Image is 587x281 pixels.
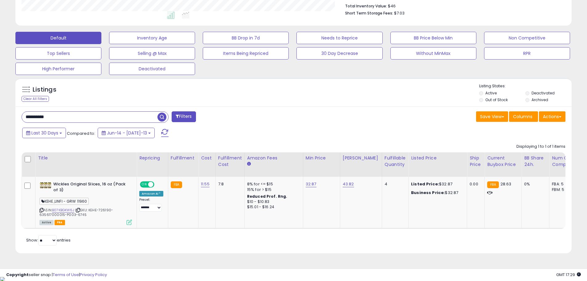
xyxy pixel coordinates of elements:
[487,181,499,188] small: FBA
[485,97,508,102] label: Out of Stock
[6,272,107,278] div: seller snap | |
[39,181,52,189] img: 51uWxwefpqL._SL40_.jpg
[247,199,298,205] div: $10 - $10.83
[479,83,572,89] p: Listing States:
[411,181,439,187] b: Listed Price:
[52,208,74,213] a: B07KBGKW6J
[343,155,379,161] div: [PERSON_NAME]
[539,111,565,122] button: Actions
[139,155,165,161] div: Repricing
[33,85,56,94] h5: Listings
[109,63,195,75] button: Deactivated
[345,2,561,9] li: $46
[139,191,163,196] div: Amazon AI *
[39,220,54,225] span: All listings currently available for purchase on Amazon
[470,181,480,187] div: 0.00
[306,155,337,161] div: Min Price
[476,111,508,122] button: Save View
[485,90,497,96] label: Active
[141,182,148,187] span: ON
[172,111,196,122] button: Filters
[109,47,195,60] button: Selling @ Max
[201,181,210,187] a: 11.55
[218,181,240,187] div: 7.8
[552,181,572,187] div: FBA: 5
[411,181,462,187] div: $32.87
[247,155,300,161] div: Amazon Fees
[411,155,464,161] div: Listed Price
[552,187,572,192] div: FBM: 5
[385,181,404,187] div: 4
[343,181,354,187] a: 43.82
[139,198,163,212] div: Preset:
[15,63,101,75] button: High Performer
[53,272,79,278] a: Terms of Use
[15,47,101,60] button: Top Sellers
[394,10,405,16] span: $7.03
[390,47,476,60] button: Without MinMax
[53,181,128,194] b: Wickles Original Slices, 16 oz (Pack of 3)
[31,130,58,136] span: Last 30 Days
[345,3,387,9] b: Total Inventory Value:
[385,155,406,168] div: Fulfillable Quantity
[247,161,251,167] small: Amazon Fees.
[411,190,445,196] b: Business Price:
[171,181,182,188] small: FBA
[345,10,393,16] b: Short Term Storage Fees:
[532,90,555,96] label: Deactivated
[203,32,289,44] button: BB Drop in 7d
[26,237,71,243] span: Show: entries
[6,272,29,278] strong: Copyright
[524,181,544,187] div: 0%
[247,181,298,187] div: 8% for <= $15
[556,272,581,278] span: 2025-08-13 17:29 GMT
[98,128,155,138] button: Jun-14 - [DATE]-13
[153,182,163,187] span: OFF
[247,187,298,192] div: 15% for > $15
[500,181,512,187] span: 28.63
[296,32,382,44] button: Needs to Reprice
[171,155,196,161] div: Fulfillment
[67,130,95,136] span: Compared to:
[80,272,107,278] a: Privacy Policy
[107,130,147,136] span: Jun-14 - [DATE]-13
[109,32,195,44] button: Inventory Age
[201,155,213,161] div: Cost
[513,114,532,120] span: Columns
[296,47,382,60] button: 30 Day Decrease
[203,47,289,60] button: Items Being Repriced
[39,208,113,217] span: | SKU: KEHE-726190-635617000015-P003-6745
[39,198,89,205] span: KEHE ,UNFI - GRW 11960
[22,128,66,138] button: Last 30 Days
[524,155,547,168] div: BB Share 24h.
[470,155,482,168] div: Ship Price
[247,194,287,199] b: Reduced Prof. Rng.
[22,96,49,102] div: Clear All Filters
[552,155,574,168] div: Num of Comp.
[487,155,519,168] div: Current Buybox Price
[218,155,242,168] div: Fulfillment Cost
[484,47,570,60] button: RPR
[509,111,538,122] button: Columns
[247,205,298,210] div: $15.01 - $16.24
[39,181,132,224] div: ASIN:
[306,181,316,187] a: 32.87
[484,32,570,44] button: Non Competitive
[411,190,462,196] div: $32.87
[532,97,548,102] label: Archived
[55,220,65,225] span: FBA
[390,32,476,44] button: BB Price Below Min
[516,144,565,150] div: Displaying 1 to 1 of 1 items
[15,32,101,44] button: Default
[38,155,134,161] div: Title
